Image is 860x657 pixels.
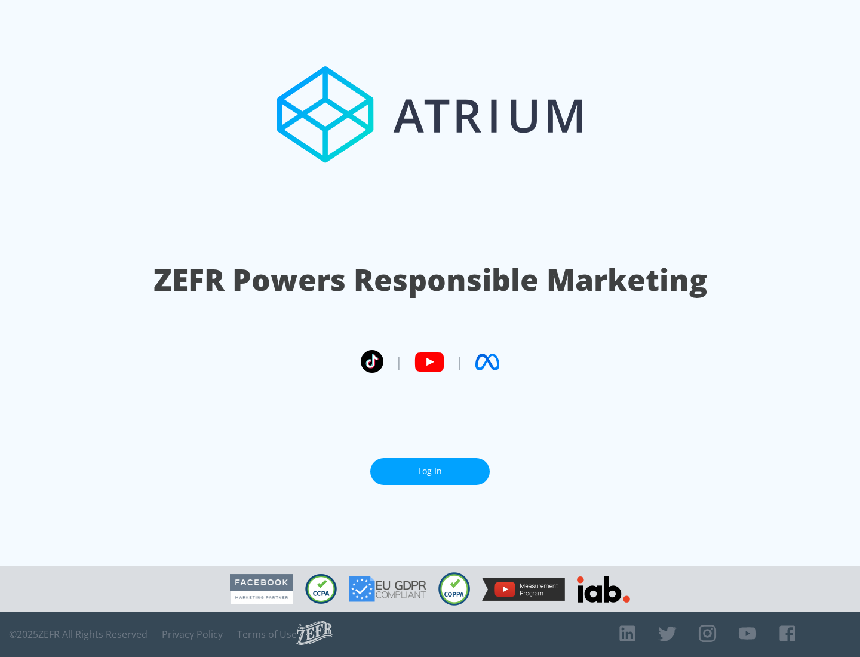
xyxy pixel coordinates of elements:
img: Facebook Marketing Partner [230,574,293,604]
span: | [456,353,463,371]
img: GDPR Compliant [349,576,426,602]
img: COPPA Compliant [438,572,470,606]
span: | [395,353,403,371]
a: Log In [370,458,490,485]
img: CCPA Compliant [305,574,337,604]
img: YouTube Measurement Program [482,578,565,601]
span: © 2025 ZEFR All Rights Reserved [9,628,148,640]
img: IAB [577,576,630,603]
a: Terms of Use [237,628,297,640]
h1: ZEFR Powers Responsible Marketing [153,259,707,300]
a: Privacy Policy [162,628,223,640]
